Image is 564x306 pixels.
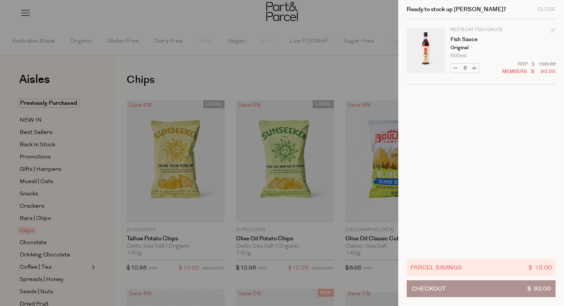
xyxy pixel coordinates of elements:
span: Parcel Savings [411,263,462,272]
span: Checkout [412,281,446,297]
div: Close [538,7,556,12]
span: 500ml [450,53,466,58]
input: QTY Fish Sauce [460,64,470,73]
a: Fish Sauce [450,37,510,42]
span: $ 12.00 [528,263,552,272]
p: Original [450,45,510,50]
div: Remove Fish Sauce [550,26,556,37]
button: Checkout$ 93.00 [407,280,556,297]
h2: Ready to stock up [PERSON_NAME]? [407,7,506,12]
p: Red Boat Fish Sauce [450,28,510,32]
span: $ 93.00 [527,281,551,297]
